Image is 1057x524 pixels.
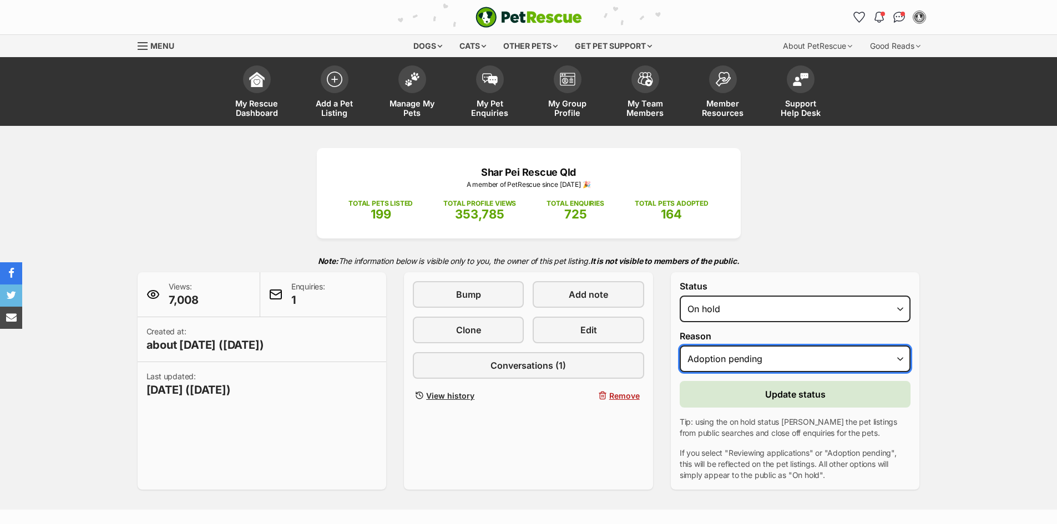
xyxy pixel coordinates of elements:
a: Bump [413,281,524,308]
p: Views: [169,281,199,308]
button: Update status [680,381,911,408]
img: manage-my-pets-icon-02211641906a0b7f246fdf0571729dbe1e7629f14944591b6c1af311fb30b64b.svg [404,72,420,87]
a: Member Resources [684,60,762,126]
p: If you select "Reviewing applications" or "Adoption pending", this will be reflected on the pet l... [680,447,911,481]
span: Manage My Pets [387,99,437,118]
span: Update status [765,388,826,401]
div: Cats [452,35,494,57]
strong: Note: [318,256,338,266]
div: Other pets [495,35,565,57]
span: 1 [291,292,325,308]
img: member-resources-icon-8e73f808a243e03378d46382f2149f9095a855e16c252ad45f914b54edf8863c.svg [715,72,731,87]
a: PetRescue [476,7,582,28]
span: 199 [371,207,391,221]
span: Bump [456,288,481,301]
a: My Pet Enquiries [451,60,529,126]
span: Menu [150,41,174,50]
span: Edit [580,323,597,337]
span: Remove [609,390,640,401]
span: My Group Profile [543,99,593,118]
p: Last updated: [146,371,231,398]
button: My account [911,8,928,26]
p: Enquiries: [291,281,325,308]
span: View history [426,390,474,401]
span: [DATE] ([DATE]) [146,382,231,398]
span: My Rescue Dashboard [232,99,282,118]
a: Support Help Desk [762,60,839,126]
p: Shar Pei Rescue Qld [333,165,724,180]
span: My Pet Enquiries [465,99,515,118]
p: The information below is visible only to you, the owner of this pet listing. [138,250,920,272]
img: group-profile-icon-3fa3cf56718a62981997c0bc7e787c4b2cf8bcc04b72c1350f741eb67cf2f40e.svg [560,73,575,86]
img: notifications-46538b983faf8c2785f20acdc204bb7945ddae34d4c08c2a6579f10ce5e182be.svg [874,12,883,23]
a: View history [413,388,524,404]
label: Status [680,281,911,291]
span: My Team Members [620,99,670,118]
img: logo-e224e6f780fb5917bec1dbf3a21bbac754714ae5b6737aabdf751b685950b380.svg [476,7,582,28]
a: Add a Pet Listing [296,60,373,126]
a: My Team Members [606,60,684,126]
span: 7,008 [169,292,199,308]
a: Menu [138,35,182,55]
span: 353,785 [455,207,504,221]
p: Created at: [146,326,264,353]
a: My Group Profile [529,60,606,126]
a: Favourites [851,8,868,26]
span: Member Resources [698,99,748,118]
img: pet-enquiries-icon-7e3ad2cf08bfb03b45e93fb7055b45f3efa6380592205ae92323e6603595dc1f.svg [482,73,498,85]
a: Edit [533,317,644,343]
p: TOTAL PROFILE VIEWS [443,199,516,208]
a: Conversations (1) [413,352,644,379]
p: TOTAL PETS LISTED [348,199,413,208]
button: Remove [533,388,644,404]
div: About PetRescue [775,35,860,57]
a: Conversations [891,8,908,26]
img: team-members-icon-5396bd8760b3fe7c0b43da4ab00e1e3bb1a5d9ba89233759b79545d2d3fc5d0d.svg [638,72,653,87]
img: Lorraine Saunders profile pic [914,12,925,23]
p: Tip: using the on hold status [PERSON_NAME] the pet listings from public searches and close off e... [680,416,911,439]
img: dashboard-icon-eb2f2d2d3e046f16d808141f083e7271f6b2e854fb5c12c21221c1fb7104beca.svg [249,72,265,87]
div: Dogs [406,35,450,57]
span: Add note [569,288,608,301]
span: Clone [456,323,481,337]
a: Add note [533,281,644,308]
strong: It is not visible to members of the public. [590,256,740,266]
ul: Account quick links [851,8,928,26]
span: 164 [661,207,682,221]
img: chat-41dd97257d64d25036548639549fe6c8038ab92f7586957e7f3b1b290dea8141.svg [893,12,905,23]
span: Support Help Desk [776,99,826,118]
span: about [DATE] ([DATE]) [146,337,264,353]
img: add-pet-listing-icon-0afa8454b4691262ce3f59096e99ab1cd57d4a30225e0717b998d2c9b9846f56.svg [327,72,342,87]
img: help-desk-icon-fdf02630f3aa405de69fd3d07c3f3aa587a6932b1a1747fa1d2bba05be0121f9.svg [793,73,808,86]
span: Add a Pet Listing [310,99,360,118]
div: Good Reads [862,35,928,57]
p: TOTAL ENQUIRIES [547,199,604,208]
p: TOTAL PETS ADOPTED [635,199,709,208]
a: My Rescue Dashboard [218,60,296,126]
a: Manage My Pets [373,60,451,126]
label: Reason [680,331,911,341]
p: A member of PetRescue since [DATE] 🎉 [333,180,724,190]
button: Notifications [871,8,888,26]
a: Clone [413,317,524,343]
span: Conversations (1) [490,359,566,372]
span: 725 [564,207,587,221]
div: Get pet support [567,35,660,57]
